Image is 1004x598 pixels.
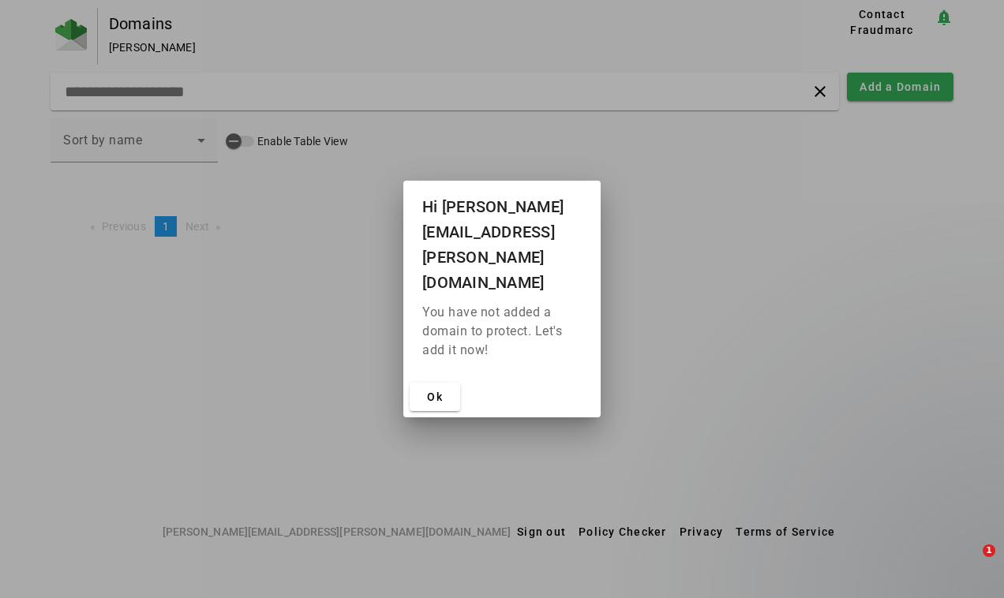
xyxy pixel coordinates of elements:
[688,445,1004,555] iframe: Intercom notifications message
[427,391,443,403] span: Ok
[422,303,582,360] p: You have not added a domain to protect. Let's add it now!
[403,181,601,302] h1: Hi [PERSON_NAME][EMAIL_ADDRESS][PERSON_NAME][DOMAIN_NAME]
[983,544,995,557] span: 1
[950,544,988,582] iframe: Intercom live chat
[410,383,460,411] button: Ok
